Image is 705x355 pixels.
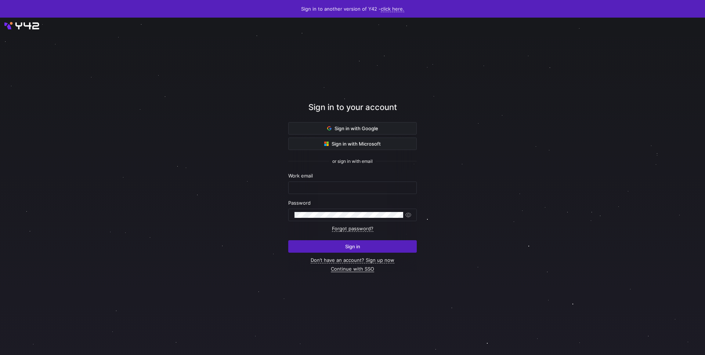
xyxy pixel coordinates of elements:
[345,244,360,249] span: Sign in
[311,257,394,263] a: Don’t have an account? Sign up now
[288,240,417,253] button: Sign in
[324,141,381,147] span: Sign in with Microsoft
[288,173,313,179] span: Work email
[327,125,378,131] span: Sign in with Google
[288,200,311,206] span: Password
[332,159,373,164] span: or sign in with email
[288,101,417,122] div: Sign in to your account
[332,226,373,232] a: Forgot password?
[288,122,417,135] button: Sign in with Google
[288,138,417,150] button: Sign in with Microsoft
[331,266,374,272] a: Continue with SSO
[381,6,404,12] a: click here.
